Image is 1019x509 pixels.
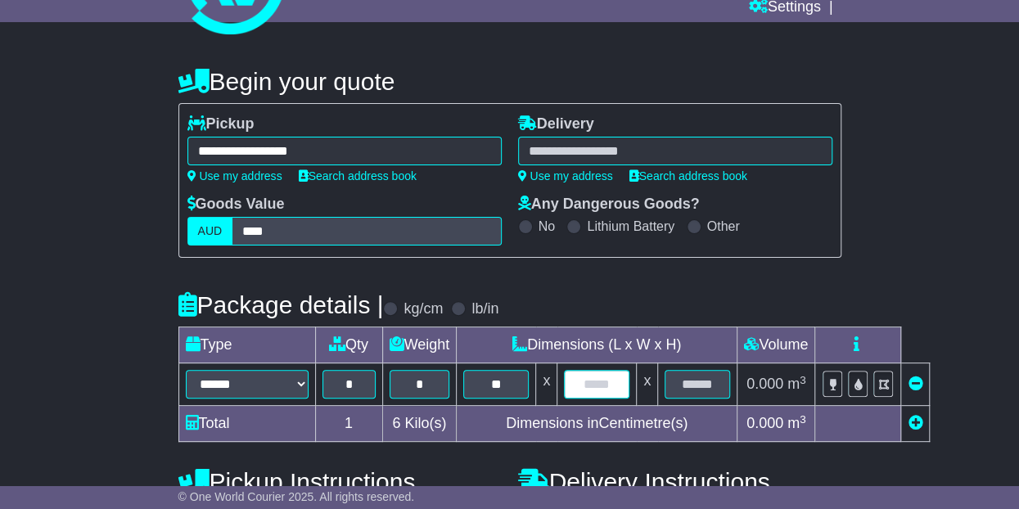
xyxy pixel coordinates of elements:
td: Total [178,406,315,442]
h4: Begin your quote [178,68,841,95]
sup: 3 [800,374,806,386]
label: lb/in [471,300,498,318]
label: Delivery [518,115,594,133]
td: 1 [315,406,382,442]
td: Volume [737,327,815,363]
label: AUD [187,217,233,245]
sup: 3 [800,413,806,426]
label: Goods Value [187,196,285,214]
td: x [536,363,557,406]
a: Use my address [187,169,282,182]
span: 6 [392,415,400,431]
a: Use my address [518,169,613,182]
span: m [787,415,806,431]
td: Qty [315,327,382,363]
span: 0.000 [746,376,783,392]
td: x [637,363,658,406]
a: Remove this item [908,376,922,392]
td: Dimensions (L x W x H) [457,327,737,363]
label: No [539,218,555,234]
label: Other [707,218,740,234]
h4: Package details | [178,291,384,318]
h4: Delivery Instructions [518,468,841,495]
label: kg/cm [404,300,443,318]
a: Search address book [629,169,747,182]
span: 0.000 [746,415,783,431]
label: Lithium Battery [587,218,674,234]
label: Pickup [187,115,255,133]
h4: Pickup Instructions [178,468,502,495]
span: m [787,376,806,392]
td: Weight [382,327,457,363]
td: Kilo(s) [382,406,457,442]
span: © One World Courier 2025. All rights reserved. [178,490,415,503]
td: Type [178,327,315,363]
a: Search address book [299,169,417,182]
a: Add new item [908,415,922,431]
td: Dimensions in Centimetre(s) [457,406,737,442]
label: Any Dangerous Goods? [518,196,700,214]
